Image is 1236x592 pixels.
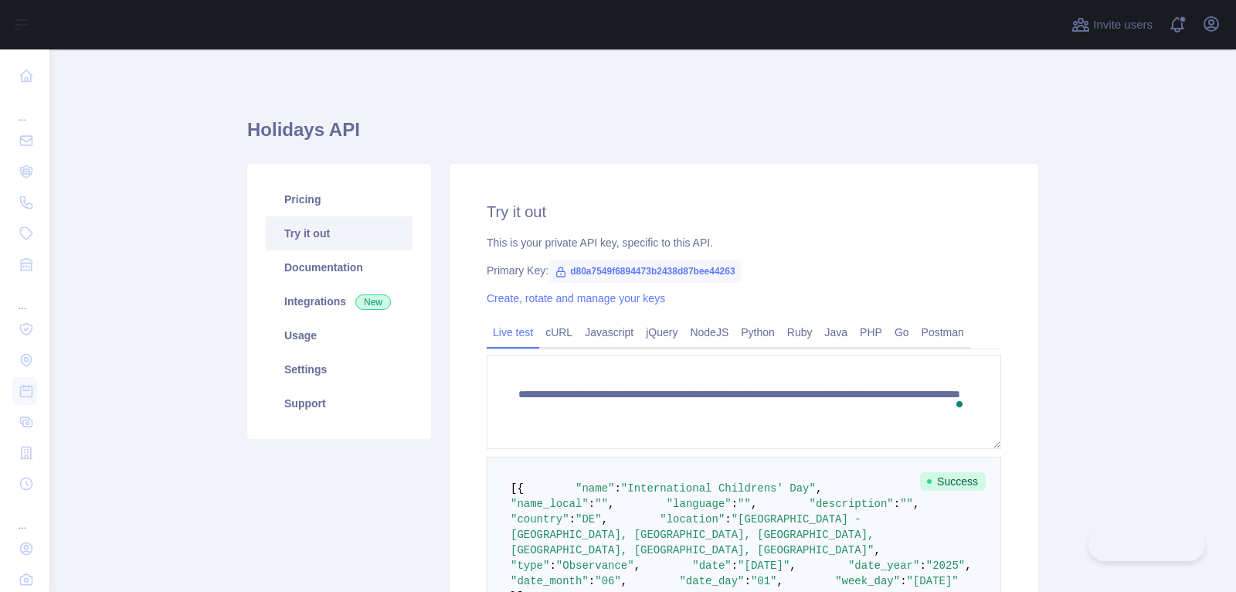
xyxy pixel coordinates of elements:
span: "06" [595,575,621,587]
a: Usage [266,318,413,352]
a: Pricing [266,182,413,216]
div: ... [12,93,37,124]
span: : [732,560,738,572]
a: Support [266,386,413,420]
span: , [913,498,919,510]
span: "country" [511,513,569,526]
span: d80a7549f6894473b2438d87bee44263 [548,260,742,283]
div: ... [12,281,37,312]
span: "week_day" [835,575,900,587]
a: Integrations New [266,284,413,318]
div: ... [12,501,37,532]
a: Postman [915,320,970,345]
span: Success [920,472,986,491]
span: , [965,560,971,572]
span: , [621,575,627,587]
span: "Observance" [556,560,634,572]
div: Primary Key: [487,263,1001,278]
a: Java [819,320,854,345]
a: PHP [854,320,888,345]
span: "location" [660,513,725,526]
span: "[DATE]" [907,575,959,587]
span: : [569,513,576,526]
span: "date" [692,560,731,572]
span: : [894,498,900,510]
a: jQuery [640,320,684,345]
span: [ [511,482,517,495]
h1: Holidays API [247,117,1038,155]
a: Python [735,320,781,345]
span: : [589,575,595,587]
button: Invite users [1068,12,1156,37]
a: Create, rotate and manage your keys [487,292,665,305]
span: : [900,575,906,587]
span: , [751,498,757,510]
span: "[DATE]" [738,560,789,572]
span: "01" [751,575,777,587]
span: "International Childrens' Day" [621,482,816,495]
span: "date_day" [679,575,744,587]
span: "name" [576,482,614,495]
a: Live test [487,320,539,345]
span: : [614,482,620,495]
span: : [919,560,925,572]
span: "date_year" [848,560,919,572]
span: : [549,560,555,572]
span: : [732,498,738,510]
span: , [608,498,614,510]
h2: Try it out [487,201,1001,223]
a: NodeJS [684,320,735,345]
span: , [874,544,880,556]
span: , [789,560,796,572]
span: , [816,482,822,495]
span: "[GEOGRAPHIC_DATA] - [GEOGRAPHIC_DATA], [GEOGRAPHIC_DATA], [GEOGRAPHIC_DATA], [GEOGRAPHIC_DATA], ... [511,513,881,556]
a: Javascript [579,320,640,345]
span: "" [900,498,913,510]
a: Go [888,320,915,345]
span: : [725,513,731,526]
a: cURL [539,320,579,345]
a: Try it out [266,216,413,250]
span: { [517,482,523,495]
span: "name_local" [511,498,589,510]
a: Settings [266,352,413,386]
span: "2025" [926,560,965,572]
span: : [744,575,750,587]
span: , [602,513,608,526]
span: "type" [511,560,549,572]
textarea: To enrich screen reader interactions, please activate Accessibility in Grammarly extension settings [487,355,1001,449]
span: New [355,294,391,310]
span: : [589,498,595,510]
span: "language" [667,498,732,510]
span: , [777,575,783,587]
span: Invite users [1093,16,1153,34]
span: "" [738,498,751,510]
div: This is your private API key, specific to this API. [487,235,1001,250]
iframe: Toggle Customer Support [1088,529,1205,561]
span: "DE" [576,513,602,526]
span: "" [595,498,608,510]
span: , [634,560,640,572]
a: Ruby [781,320,819,345]
span: "date_month" [511,575,589,587]
a: Documentation [266,250,413,284]
span: "description" [810,498,894,510]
